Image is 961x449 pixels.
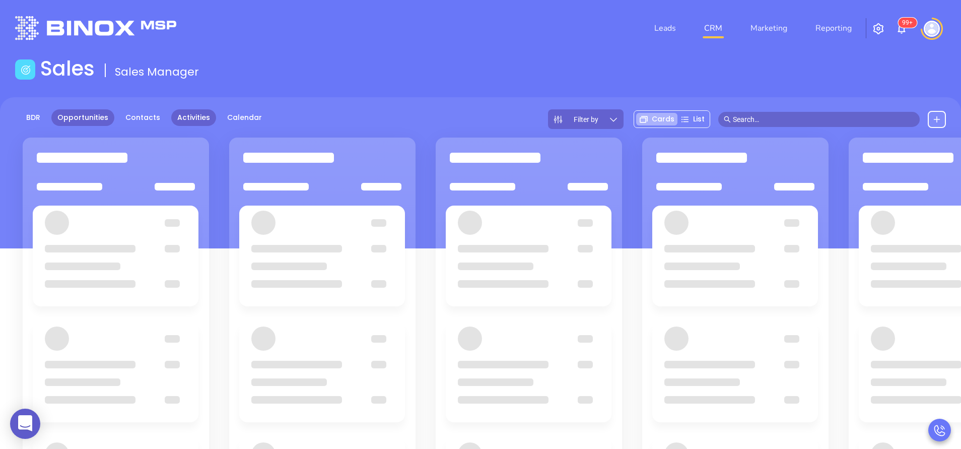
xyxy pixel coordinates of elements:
input: Search… [733,114,914,125]
sup: 100 [898,18,917,28]
span: Filter by [574,116,598,123]
a: CRM [700,18,726,38]
a: Marketing [746,18,791,38]
img: logo [15,16,176,40]
a: Reporting [811,18,856,38]
a: Opportunities [51,109,114,126]
span: search [724,116,731,123]
h1: Sales [40,56,95,81]
img: iconNotification [896,23,908,35]
a: Activities [171,109,216,126]
div: Cards [636,113,677,125]
a: Calendar [221,109,268,126]
a: Contacts [119,109,166,126]
a: Leads [650,18,680,38]
a: BDR [20,109,46,126]
img: iconSetting [872,23,884,35]
div: List [677,113,708,125]
img: user [924,21,940,37]
span: Sales Manager [115,64,199,80]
